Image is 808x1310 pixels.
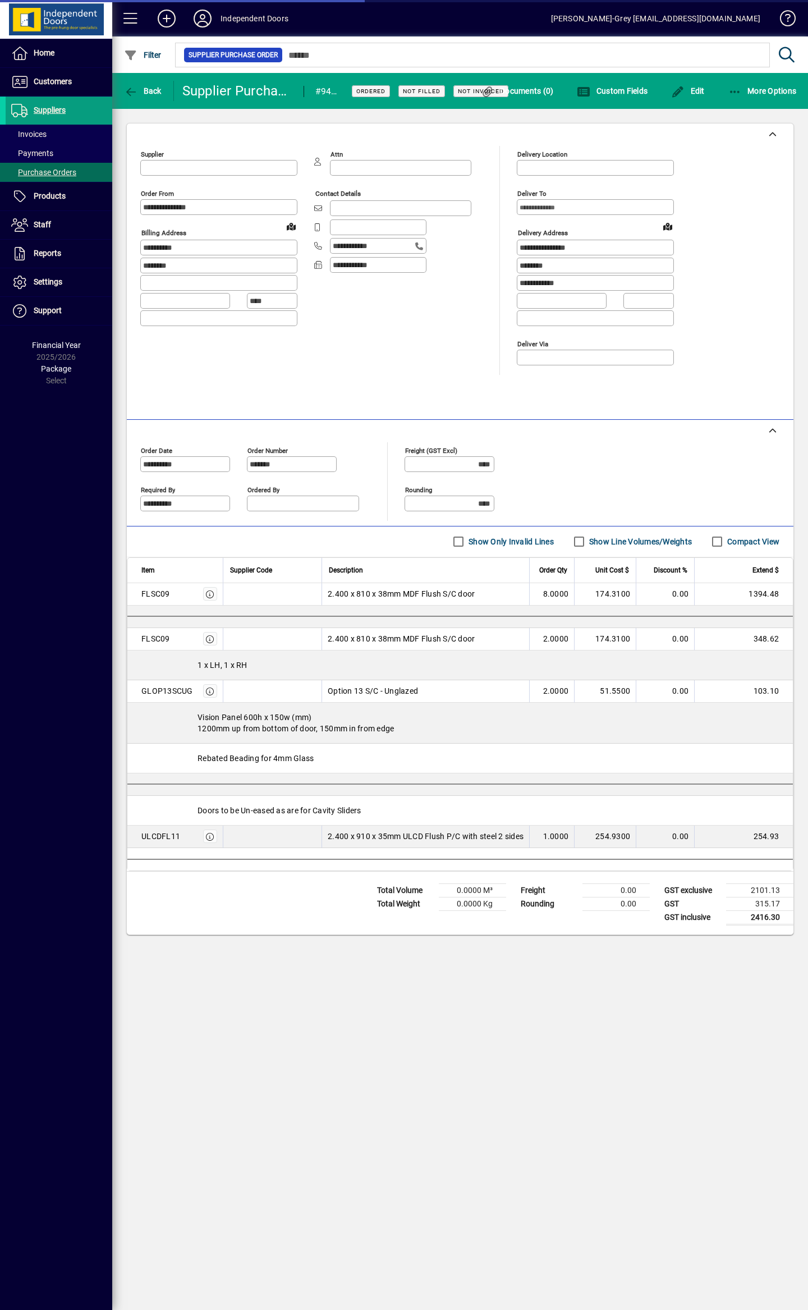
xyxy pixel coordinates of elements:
td: 51.5500 [574,680,636,703]
td: 0.0000 M³ [439,883,506,897]
a: Settings [6,268,112,296]
mat-label: Ordered by [247,485,279,493]
td: GST [659,897,726,910]
mat-label: Order date [141,446,172,454]
td: 254.9300 [574,826,636,848]
span: Not Filled [403,88,440,95]
div: ULCDFL11 [141,831,180,842]
span: Ordered [356,88,385,95]
span: Supplier Purchase Order [189,49,278,61]
span: Package [41,364,71,373]
label: Compact View [725,536,779,547]
span: Staff [34,220,51,229]
td: 0.0000 Kg [439,897,506,910]
td: Rounding [515,897,582,910]
td: 315.17 [726,897,793,910]
td: 0.00 [636,680,694,703]
td: Total Weight [371,897,439,910]
a: Customers [6,68,112,96]
td: GST exclusive [659,883,726,897]
td: 0.00 [582,883,650,897]
span: Home [34,48,54,57]
mat-label: Deliver To [517,190,547,198]
div: #94943-1 [315,83,338,100]
mat-label: Deliver via [517,340,548,347]
mat-label: Order from [141,190,174,198]
span: Back [124,86,162,95]
button: Edit [668,81,708,101]
span: Edit [671,86,705,95]
span: Support [34,306,62,315]
div: FLSC09 [141,588,170,599]
a: Payments [6,144,112,163]
mat-label: Required by [141,485,175,493]
a: Products [6,182,112,210]
div: Vision Panel 600h x 150w (mm) 1200mm up from bottom of door, 150mm in from edge [127,703,793,743]
span: Invoices [11,130,47,139]
td: 0.00 [636,628,694,651]
td: 2416.30 [726,910,793,924]
span: Suppliers [34,106,66,114]
div: Rebated Beading for 4mm Glass [127,744,793,773]
td: 348.62 [694,628,793,651]
div: GLOP13SCUG [141,685,193,697]
a: View on map [659,217,677,235]
mat-label: Delivery Location [517,150,567,158]
td: 8.0000 [529,583,574,606]
span: Settings [34,277,62,286]
td: 0.00 [636,826,694,848]
button: Add [149,8,185,29]
span: Documents (0) [481,86,554,95]
label: Show Only Invalid Lines [466,536,554,547]
app-page-header-button: Back [112,81,174,101]
td: 174.3100 [574,628,636,651]
span: Customers [34,77,72,86]
span: 2.400 x 810 x 38mm MDF Flush S/C door [328,588,475,599]
td: 174.3100 [574,583,636,606]
button: Custom Fields [574,81,650,101]
div: Supplier Purchase Order [182,82,292,100]
span: Not Invoiced [458,88,504,95]
span: 2.400 x 810 x 38mm MDF Flush S/C door [328,633,475,644]
span: Description [329,564,363,576]
button: Documents (0) [478,81,557,101]
td: 0.00 [582,897,650,910]
button: Filter [121,45,164,65]
td: 0.00 [636,583,694,606]
td: 2.0000 [529,628,574,651]
td: Freight [515,883,582,897]
span: Payments [11,149,53,158]
div: FLSC09 [141,633,170,644]
td: 1394.48 [694,583,793,606]
mat-label: Attn [330,150,343,158]
td: 1.0000 [529,826,574,848]
div: [PERSON_NAME]-Grey [EMAIL_ADDRESS][DOMAIN_NAME] [551,10,760,28]
mat-label: Rounding [405,485,432,493]
td: 254.93 [694,826,793,848]
div: Doors to be Un-eased as are for Cavity Sliders [127,796,793,825]
a: Home [6,39,112,67]
a: Support [6,297,112,325]
span: Unit Cost $ [595,564,629,576]
mat-label: Order number [247,446,288,454]
span: Item [141,564,155,576]
span: Filter [124,51,162,59]
span: Extend $ [752,564,779,576]
button: More Options [726,81,800,101]
td: GST inclusive [659,910,726,924]
button: Profile [185,8,221,29]
td: Total Volume [371,883,439,897]
td: 2101.13 [726,883,793,897]
span: 2.400 x 910 x 35mm ULCD Flush P/C with steel 2 sides [328,831,524,842]
div: 1 x LH, 1 x RH [127,651,793,680]
span: Reports [34,249,61,258]
span: Products [34,191,66,200]
span: Supplier Code [230,564,272,576]
span: Custom Fields [577,86,648,95]
a: Invoices [6,125,112,144]
a: Staff [6,211,112,239]
span: Financial Year [32,341,81,350]
a: Knowledge Base [772,2,794,39]
div: Independent Doors [221,10,288,28]
a: Reports [6,240,112,268]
